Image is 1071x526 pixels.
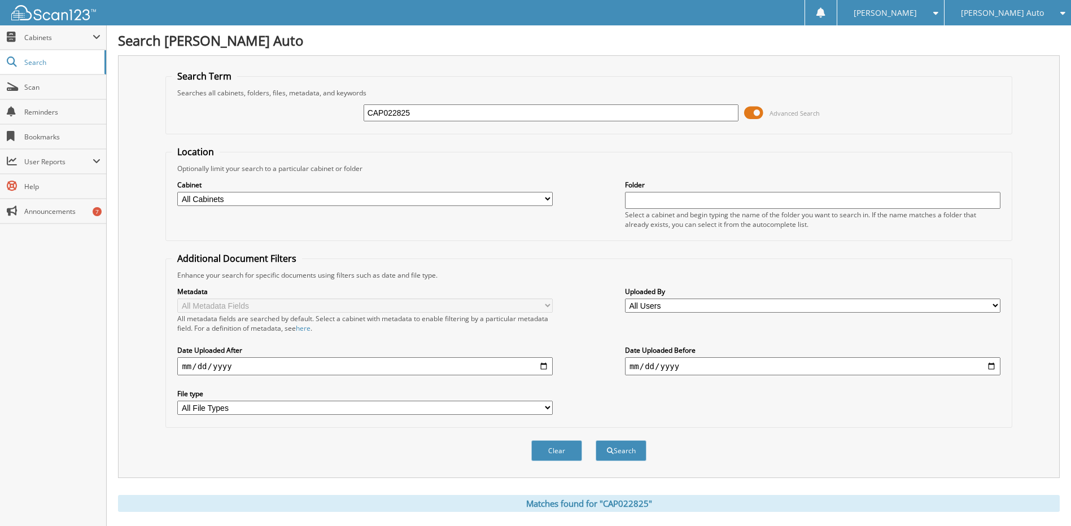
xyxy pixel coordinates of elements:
[770,109,820,117] span: Advanced Search
[172,164,1006,173] div: Optionally limit your search to a particular cabinet or folder
[177,287,553,296] label: Metadata
[625,180,1000,190] label: Folder
[172,88,1006,98] div: Searches all cabinets, folders, files, metadata, and keywords
[177,357,553,375] input: start
[177,345,553,355] label: Date Uploaded After
[24,182,100,191] span: Help
[854,10,917,16] span: [PERSON_NAME]
[24,207,100,216] span: Announcements
[24,82,100,92] span: Scan
[24,132,100,142] span: Bookmarks
[177,389,553,398] label: File type
[93,207,102,216] div: 7
[172,270,1006,280] div: Enhance your search for specific documents using filters such as date and file type.
[24,33,93,42] span: Cabinets
[11,5,96,20] img: scan123-logo-white.svg
[118,495,1060,512] div: Matches found for "CAP022825"
[596,440,646,461] button: Search
[24,107,100,117] span: Reminders
[24,58,99,67] span: Search
[625,287,1000,296] label: Uploaded By
[625,345,1000,355] label: Date Uploaded Before
[961,10,1044,16] span: [PERSON_NAME] Auto
[296,323,311,333] a: here
[625,357,1000,375] input: end
[531,440,582,461] button: Clear
[172,146,220,158] legend: Location
[172,70,237,82] legend: Search Term
[172,252,302,265] legend: Additional Document Filters
[177,180,553,190] label: Cabinet
[177,314,553,333] div: All metadata fields are searched by default. Select a cabinet with metadata to enable filtering b...
[118,31,1060,50] h1: Search [PERSON_NAME] Auto
[24,157,93,166] span: User Reports
[625,210,1000,229] div: Select a cabinet and begin typing the name of the folder you want to search in. If the name match...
